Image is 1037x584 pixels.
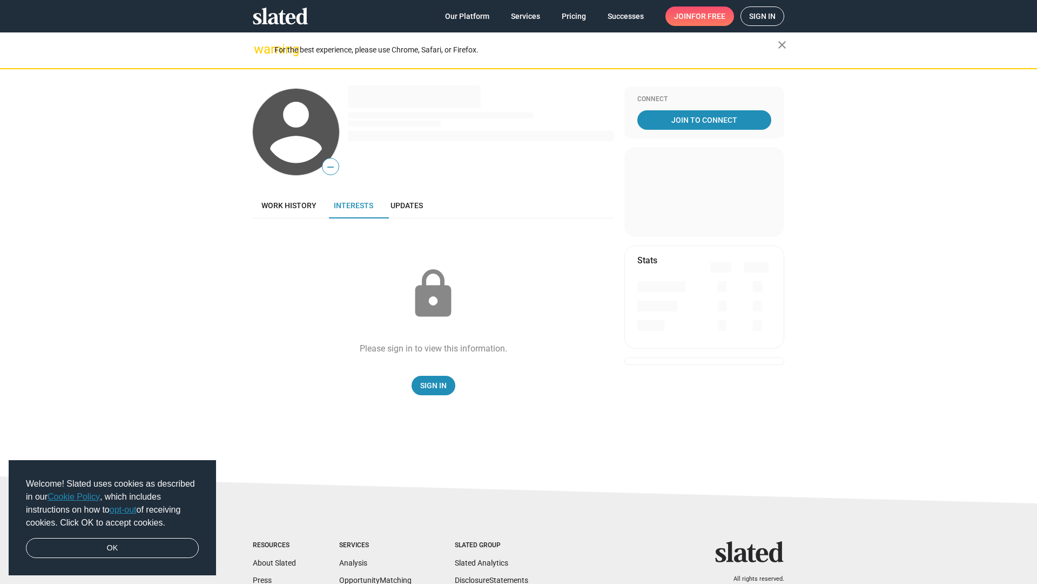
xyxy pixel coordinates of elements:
span: Join To Connect [639,110,769,130]
a: Joinfor free [665,6,734,26]
a: Cookie Policy [48,492,100,501]
span: Sign in [749,7,776,25]
mat-card-title: Stats [637,255,657,266]
span: Updates [390,201,423,210]
a: Analysis [339,559,367,567]
a: Sign in [740,6,784,26]
div: Resources [253,541,296,550]
div: Slated Group [455,541,528,550]
a: Sign In [412,376,455,395]
mat-icon: warning [254,43,267,56]
a: Pricing [553,6,595,26]
span: Interests [334,201,373,210]
a: About Slated [253,559,296,567]
span: Work history [261,201,317,210]
a: dismiss cookie message [26,538,199,559]
div: Services [339,541,412,550]
a: Successes [599,6,652,26]
mat-icon: lock [406,267,460,321]
div: Connect [637,95,771,104]
a: Interests [325,193,382,218]
a: Updates [382,193,432,218]
a: Join To Connect [637,110,771,130]
a: opt-out [110,505,137,514]
mat-icon: close [776,38,789,51]
a: Our Platform [436,6,498,26]
a: Slated Analytics [455,559,508,567]
div: cookieconsent [9,460,216,576]
a: Work history [253,193,325,218]
span: Join [674,6,725,26]
span: Services [511,6,540,26]
span: Pricing [562,6,586,26]
a: Services [502,6,549,26]
div: For the best experience, please use Chrome, Safari, or Firefox. [274,43,778,57]
div: Please sign in to view this information. [360,343,507,354]
span: for free [691,6,725,26]
span: Successes [608,6,644,26]
span: Sign In [420,376,447,395]
span: — [322,160,339,174]
span: Our Platform [445,6,489,26]
span: Welcome! Slated uses cookies as described in our , which includes instructions on how to of recei... [26,477,199,529]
